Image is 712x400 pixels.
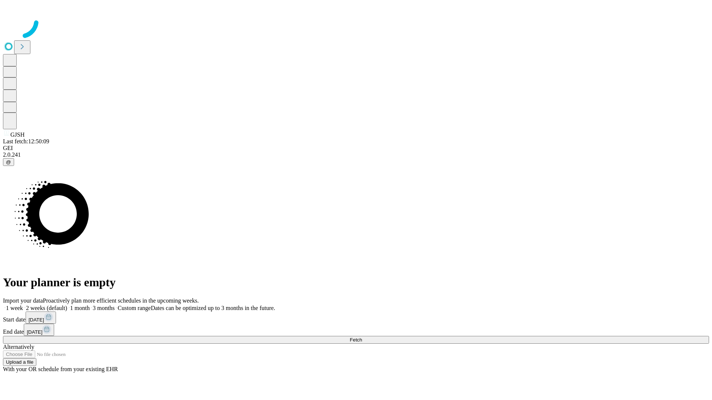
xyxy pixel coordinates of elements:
[24,324,54,336] button: [DATE]
[26,305,67,311] span: 2 weeks (default)
[3,344,34,350] span: Alternatively
[29,317,44,323] span: [DATE]
[6,159,11,165] span: @
[151,305,275,311] span: Dates can be optimized up to 3 months in the future.
[118,305,151,311] span: Custom range
[3,276,709,289] h1: Your planner is empty
[3,151,709,158] div: 2.0.241
[26,311,56,324] button: [DATE]
[6,305,23,311] span: 1 week
[43,297,199,304] span: Proactively plan more efficient schedules in the upcoming weeks.
[27,329,42,335] span: [DATE]
[3,138,49,144] span: Last fetch: 12:50:09
[3,324,709,336] div: End date
[350,337,362,343] span: Fetch
[70,305,90,311] span: 1 month
[3,297,43,304] span: Import your data
[3,158,14,166] button: @
[93,305,115,311] span: 3 months
[3,311,709,324] div: Start date
[3,336,709,344] button: Fetch
[3,145,709,151] div: GEI
[3,366,118,372] span: With your OR schedule from your existing EHR
[10,131,24,138] span: GJSH
[3,358,36,366] button: Upload a file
